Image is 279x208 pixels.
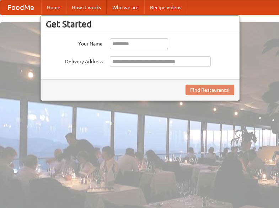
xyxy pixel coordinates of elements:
[46,56,103,65] label: Delivery Address
[0,0,41,15] a: FoodMe
[186,85,234,95] button: Find Restaurants!
[46,38,103,47] label: Your Name
[107,0,144,15] a: Who we are
[144,0,187,15] a: Recipe videos
[66,0,107,15] a: How it works
[41,0,66,15] a: Home
[46,19,234,30] h3: Get Started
